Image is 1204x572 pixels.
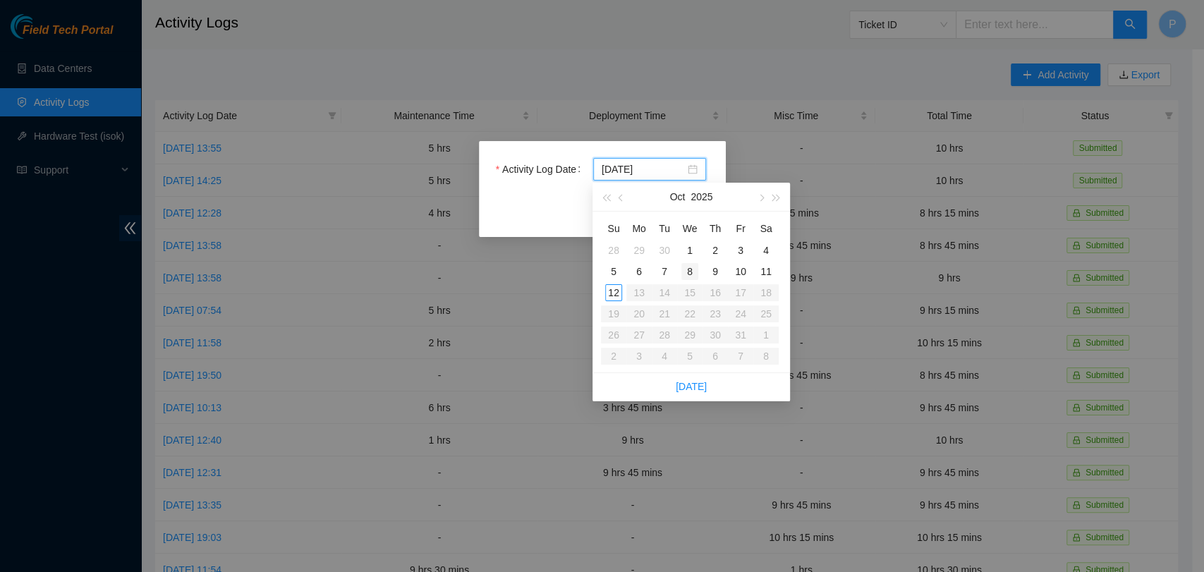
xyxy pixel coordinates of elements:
a: [DATE] [676,381,707,392]
div: 7 [656,263,673,280]
td: 2025-09-29 [626,240,652,261]
td: 2025-10-04 [753,240,779,261]
td: 2025-10-11 [753,261,779,282]
td: 2025-10-08 [677,261,703,282]
div: 8 [681,263,698,280]
td: 2025-10-12 [601,282,626,303]
td: 2025-10-02 [703,240,728,261]
div: 6 [631,263,647,280]
td: 2025-10-09 [703,261,728,282]
th: Th [703,217,728,240]
div: 2 [707,242,724,259]
td: 2025-09-30 [652,240,677,261]
th: Sa [753,217,779,240]
div: 4 [758,242,774,259]
td: 2025-10-01 [677,240,703,261]
div: 11 [758,263,774,280]
div: 9 [707,263,724,280]
button: 2025 [691,183,712,211]
div: 28 [605,242,622,259]
td: 2025-10-06 [626,261,652,282]
div: 1 [681,242,698,259]
div: 5 [605,263,622,280]
th: Fr [728,217,753,240]
label: Activity Log Date [496,158,586,181]
input: Activity Log Date [602,162,685,177]
td: 2025-10-10 [728,261,753,282]
th: Mo [626,217,652,240]
div: 29 [631,242,647,259]
td: 2025-09-28 [601,240,626,261]
th: Su [601,217,626,240]
div: 3 [732,242,749,259]
td: 2025-10-05 [601,261,626,282]
th: We [677,217,703,240]
div: 12 [605,284,622,301]
th: Tu [652,217,677,240]
div: 10 [732,263,749,280]
td: 2025-10-07 [652,261,677,282]
div: 30 [656,242,673,259]
td: 2025-10-03 [728,240,753,261]
button: Oct [670,183,686,211]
